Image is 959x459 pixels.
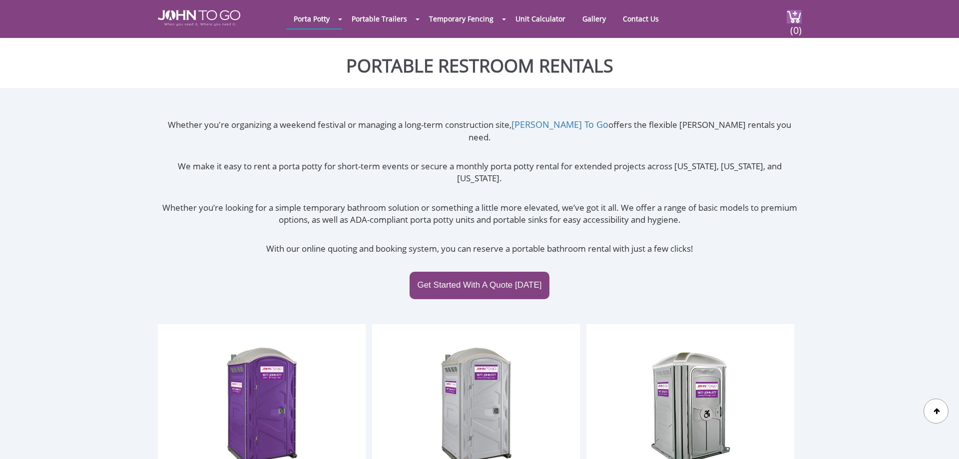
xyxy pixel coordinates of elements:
a: Get Started With A Quote [DATE] [410,272,549,299]
p: Whether you’re looking for a simple temporary bathroom solution or something a little more elevat... [158,202,802,226]
p: We make it easy to rent a porta potty for short-term events or secure a monthly porta potty renta... [158,160,802,185]
a: Gallery [575,9,613,28]
p: Whether you're organizing a weekend festival or managing a long-term construction site, offers th... [158,118,802,143]
a: Portable Trailers [344,9,415,28]
span: (0) [790,15,802,37]
a: Contact Us [615,9,666,28]
img: JOHN to go [158,10,240,26]
a: Porta Potty [286,9,337,28]
button: Live Chat [919,419,959,459]
a: [PERSON_NAME] To Go [511,118,608,130]
a: Unit Calculator [508,9,573,28]
img: cart a [787,10,802,23]
p: With our online quoting and booking system, you can reserve a portable bathroom rental with just ... [158,243,802,255]
a: Temporary Fencing [422,9,501,28]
